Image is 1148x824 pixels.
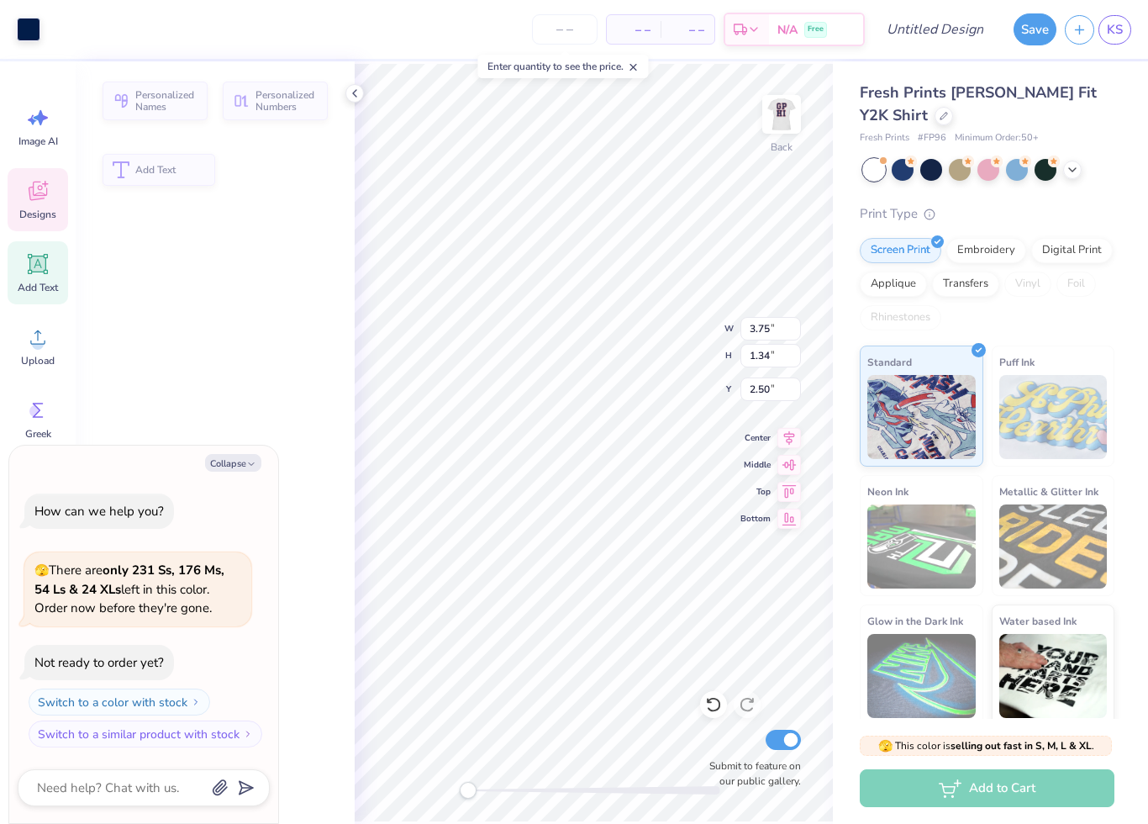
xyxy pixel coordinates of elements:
[771,140,793,155] div: Back
[860,82,1097,125] span: Fresh Prints [PERSON_NAME] Fit Y2K Shirt
[867,483,908,500] span: Neon Ink
[478,55,649,78] div: Enter quantity to see the price.
[34,503,164,520] div: How can we help you?
[34,563,49,578] span: 🫣
[1098,15,1131,45] a: KS
[1056,272,1096,297] div: Foil
[740,458,771,472] span: Middle
[867,375,976,459] img: Standard
[765,98,798,131] img: Back
[18,281,58,294] span: Add Text
[671,21,704,39] span: – –
[29,721,262,747] button: Switch to a similar product with stock
[873,13,997,46] input: Untitled Design
[1014,13,1056,45] button: Save
[918,131,946,145] span: # FP96
[25,427,51,441] span: Greek
[1031,238,1113,263] div: Digital Print
[255,89,318,113] span: Personalized Numbers
[860,204,1114,224] div: Print Type
[740,512,771,526] span: Bottom
[946,238,1026,263] div: Embroidery
[34,562,224,598] strong: only 231 Ss, 176 Ms, 54 Ls & 24 XLs
[867,353,912,371] span: Standard
[29,689,210,716] button: Switch to a color with stock
[860,272,927,297] div: Applique
[1004,272,1051,297] div: Vinyl
[999,375,1108,459] img: Puff Ink
[103,154,215,186] button: Add Text
[21,354,55,367] span: Upload
[18,135,58,148] span: Image AI
[808,24,824,35] span: Free
[777,21,798,39] span: N/A
[999,353,1035,371] span: Puff Ink
[34,654,164,671] div: Not ready to order yet?
[999,612,1077,630] span: Water based Ink
[1107,20,1123,40] span: KS
[860,305,941,330] div: Rhinestones
[999,634,1108,718] img: Water based Ink
[867,634,976,718] img: Glow in the Dark Ink
[135,89,197,113] span: Personalized Names
[34,562,224,616] span: There are left in this color. Order now before they're gone.
[867,504,976,589] img: Neon Ink
[860,238,941,263] div: Screen Print
[617,21,650,39] span: – –
[191,697,201,707] img: Switch to a color with stock
[932,272,999,297] div: Transfers
[460,782,477,799] div: Accessibility label
[999,483,1098,500] span: Metallic & Glitter Ink
[867,612,963,630] span: Glow in the Dark Ink
[135,164,205,176] span: Add Text
[243,729,253,739] img: Switch to a similar product with stock
[860,131,909,145] span: Fresh Prints
[205,454,261,472] button: Collapse
[999,504,1108,589] img: Metallic & Glitter Ink
[223,82,328,120] button: Personalized Numbers
[740,485,771,499] span: Top
[19,208,56,221] span: Designs
[532,14,598,45] input: – –
[740,431,771,445] span: Center
[951,739,1092,753] strong: selling out fast in S, M, L & XL
[955,131,1039,145] span: Minimum Order: 50 +
[878,738,1094,753] span: This color is .
[700,758,801,789] label: Submit to feature on our public gallery.
[103,82,208,120] button: Personalized Names
[878,738,893,754] span: 🫣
